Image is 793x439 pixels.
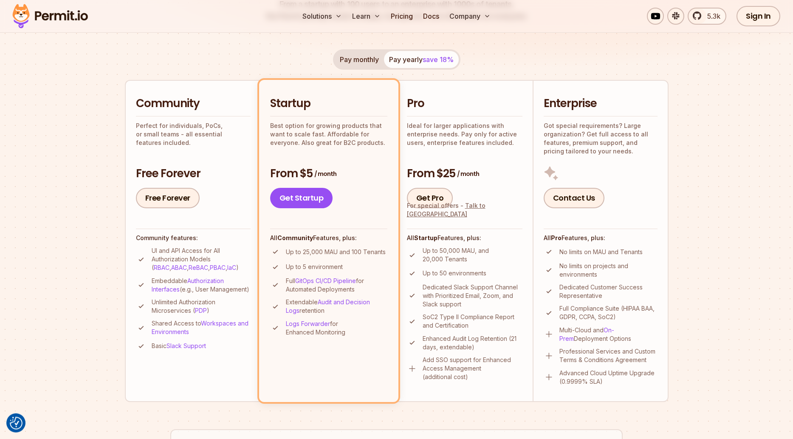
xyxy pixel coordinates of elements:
h2: Community [136,96,251,111]
p: Got special requirements? Large organization? Get full access to all features, premium support, a... [544,122,658,156]
h4: All Features, plus: [270,234,387,242]
p: Dedicated Slack Support Channel with Prioritized Email, Zoom, and Slack support [423,283,522,309]
h3: From $25 [407,166,522,181]
p: Up to 50 environments [423,269,486,278]
span: / month [457,170,479,178]
button: Learn [349,8,384,25]
img: Revisit consent button [10,417,23,430]
a: ABAC [171,264,187,271]
p: UI and API Access for All Authorization Models ( , , , , ) [152,246,251,272]
a: Authorization Interfaces [152,277,224,293]
a: Contact Us [544,188,604,208]
a: Pricing [387,8,416,25]
p: No limits on projects and environments [559,262,658,279]
h2: Startup [270,96,387,111]
p: for Enhanced Monitoring [286,320,387,337]
img: Permit logo [8,2,92,31]
p: Full Compliance Suite (HIPAA BAA, GDPR, CCPA, SoC2) [559,304,658,321]
p: Dedicated Customer Success Representative [559,283,658,300]
p: Up to 50,000 MAU, and 20,000 Tenants [423,246,522,263]
span: 5.3k [702,11,720,21]
p: No limits on MAU and Tenants [559,248,643,256]
p: Extendable retention [286,298,387,315]
p: Advanced Cloud Uptime Upgrade (0.9999% SLA) [559,369,658,386]
p: Perfect for individuals, PoCs, or small teams - all essential features included. [136,122,251,147]
a: Get Startup [270,188,333,208]
p: Basic [152,342,206,350]
span: / month [314,170,336,178]
button: Consent Preferences [10,417,23,430]
a: Free Forever [136,188,200,208]
p: Up to 25,000 MAU and 100 Tenants [286,248,386,256]
strong: Pro [551,234,562,241]
p: Enhanced Audit Log Retention (21 days, extendable) [423,334,522,351]
h4: All Features, plus: [407,234,522,242]
a: RBAC [154,264,169,271]
a: PBAC [210,264,226,271]
h2: Enterprise [544,96,658,111]
p: SoC2 Type II Compliance Report and Certification [423,313,522,330]
div: For special offers - [407,201,522,218]
a: Get Pro [407,188,453,208]
strong: Startup [414,234,437,241]
a: IaC [227,264,236,271]
a: PDP [195,307,207,314]
p: Professional Services and Custom Terms & Conditions Agreement [559,347,658,364]
a: Logs Forwarder [286,320,330,327]
p: Ideal for larger applications with enterprise needs. Pay only for active users, enterprise featur... [407,122,522,147]
p: Up to 5 environment [286,263,343,271]
h3: Free Forever [136,166,251,181]
a: Sign In [737,6,780,26]
p: Unlimited Authorization Microservices ( ) [152,298,251,315]
p: Best option for growing products that want to scale fast. Affordable for everyone. Also great for... [270,122,387,147]
a: Audit and Decision Logs [286,298,370,314]
p: Add SSO support for Enhanced Access Management (additional cost) [423,356,522,381]
p: Full for Automated Deployments [286,277,387,294]
h2: Pro [407,96,522,111]
a: GitOps CI/CD Pipeline [295,277,356,284]
button: Pay monthly [335,51,384,68]
button: Company [446,8,494,25]
a: 5.3k [688,8,726,25]
a: Slack Support [167,342,206,349]
strong: Community [277,234,313,241]
a: Docs [420,8,443,25]
button: Solutions [299,8,345,25]
h4: All Features, plus: [544,234,658,242]
p: Embeddable (e.g., User Management) [152,277,251,294]
h3: From $5 [270,166,387,181]
p: Multi-Cloud and Deployment Options [559,326,658,343]
a: ReBAC [189,264,208,271]
a: On-Prem [559,326,614,342]
h4: Community features: [136,234,251,242]
p: Shared Access to [152,319,251,336]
